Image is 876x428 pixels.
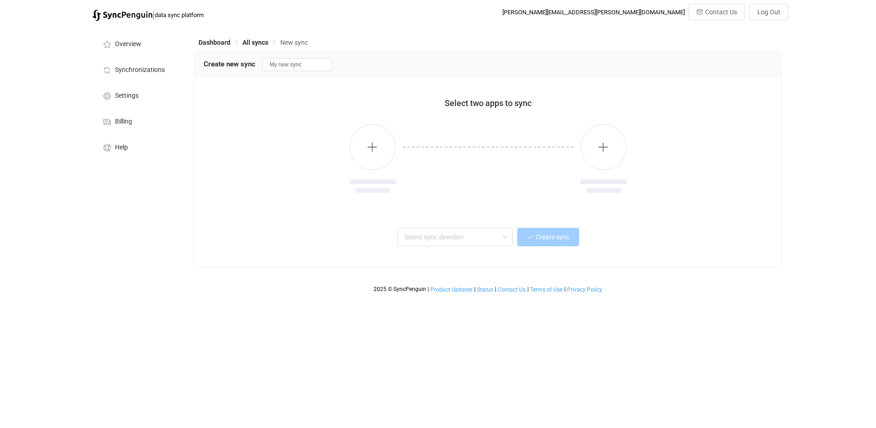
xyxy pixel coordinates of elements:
button: Log Out [749,4,788,20]
span: | [564,286,566,292]
span: Help [115,144,128,151]
span: Overview [115,41,141,48]
span: New sync [280,39,308,46]
span: Privacy Policy [567,286,602,293]
a: Billing [92,108,185,134]
span: Billing [115,118,132,125]
div: [PERSON_NAME][EMAIL_ADDRESS][PERSON_NAME][DOMAIN_NAME] [502,9,685,16]
div: Breadcrumb [199,39,308,46]
span: Dashboard [199,39,230,46]
input: Sync name [262,58,332,71]
a: Product Updates [430,286,473,293]
span: data sync platform [155,12,204,18]
span: Log Out [757,8,780,16]
img: syncpenguin.svg [92,10,152,21]
span: Select two apps to sync [445,98,532,108]
span: Terms of Use [530,286,562,293]
span: Contact Us [705,8,737,16]
input: Select sync direction [397,228,513,246]
button: Create sync [517,228,579,246]
span: | [474,286,476,292]
span: | [527,286,529,292]
span: Contact Us [498,286,526,293]
span: Synchronizations [115,66,165,74]
span: | [495,286,496,292]
a: Help [92,134,185,160]
span: Status [477,286,493,293]
span: All syncs [242,39,268,46]
a: Settings [92,82,185,108]
span: Create new sync [204,60,255,68]
a: Contact Us [497,286,526,293]
span: 2025 © SyncPenguin [374,286,426,292]
a: Overview [92,30,185,56]
a: Synchronizations [92,56,185,82]
span: Create sync [536,233,569,241]
a: Status [477,286,494,293]
button: Contact Us [689,4,745,20]
a: Terms of Use [530,286,563,293]
span: | [152,8,155,21]
span: Settings [115,92,139,100]
a: |data sync platform [92,8,204,21]
span: Product Updates [430,286,472,293]
a: Privacy Policy [567,286,603,293]
span: | [428,286,429,292]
